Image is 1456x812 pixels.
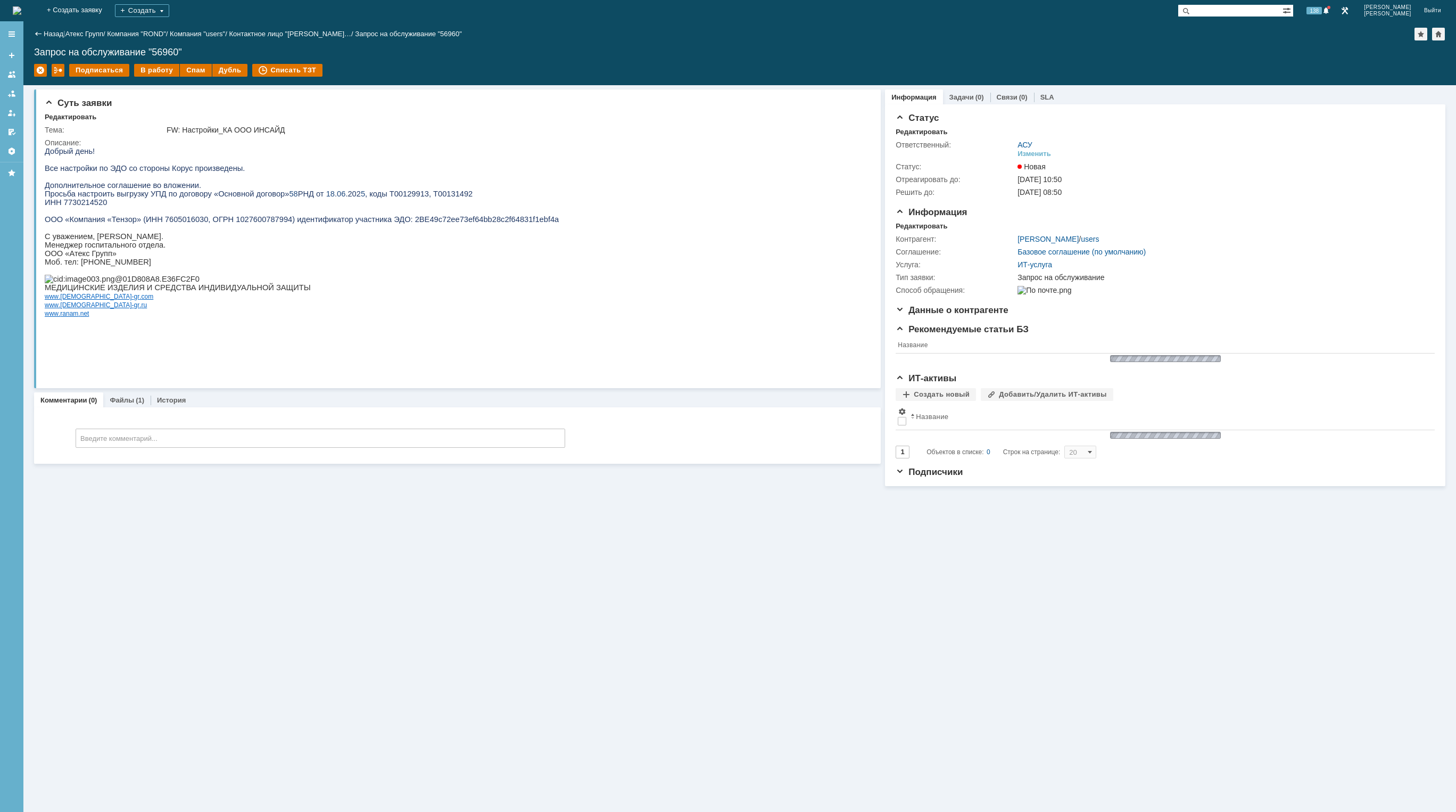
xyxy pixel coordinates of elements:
[301,43,316,51] span: .202
[3,47,20,64] a: Создать заявку
[987,446,990,458] div: 0
[1283,5,1293,15] span: Расширенный поиск
[3,104,20,121] a: Мои заявки
[89,146,95,153] span: gr
[997,93,1017,101] a: Связи
[908,405,1429,430] th: Название
[896,273,1015,282] div: Тип заявки:
[891,93,936,101] a: Информация
[896,305,1008,315] span: Данные о контрагенте
[136,396,144,404] div: (1)
[95,154,96,162] span: .
[896,339,1429,354] th: Название
[14,146,15,153] span: .
[1338,4,1351,17] a: Перейти в интерфейс администратора
[3,85,20,102] a: Заявки в моей ответственности
[1414,28,1427,40] div: Добавить в избранное
[15,163,34,170] span: ranam
[1432,28,1445,40] div: Сделать домашней страницей
[1017,235,1099,243] div: /
[13,6,21,15] a: Перейти на домашнюю страницу
[229,30,351,38] a: Контактное лицо "[PERSON_NAME]…
[896,207,967,217] span: Информация
[1017,150,1051,158] div: Изменить
[1017,175,1062,184] span: [DATE] 10:50
[44,30,63,38] a: Назад
[34,47,1445,58] div: Запрос на обслуживание "56960"
[97,146,109,153] span: com
[1017,141,1032,149] a: АСУ
[1017,286,1071,294] img: По почте.png
[355,30,462,38] div: Запрос на обслуживание "56960"
[1306,7,1322,14] span: 138
[896,141,1015,149] div: Ответственный:
[926,448,983,456] span: Объектов в списке:
[45,113,96,121] div: Редактировать
[229,30,355,38] div: /
[65,30,107,38] div: /
[97,154,103,162] span: ru
[15,154,87,162] span: [DEMOGRAPHIC_DATA]
[34,64,47,77] div: Удалить
[1017,162,1046,171] span: Новая
[1017,235,1079,243] a: [PERSON_NAME]
[290,43,292,51] span: .
[1017,188,1062,196] span: [DATE] 08:50
[320,43,428,51] span: , коды Т00129913, Т00131492
[87,146,89,153] span: -
[1364,11,1411,17] span: [PERSON_NAME]
[170,30,229,38] div: /
[1040,93,1054,101] a: SLA
[896,222,947,231] div: Редактировать
[65,30,103,38] a: Атекс Групп
[14,154,15,162] span: .
[253,43,279,51] span: РНД от
[52,64,64,77] div: Работа с массовостью
[13,6,21,15] img: logo
[1017,260,1052,269] a: ИТ-услуга
[170,30,225,38] a: Компания "users"
[926,446,1060,458] i: Строк на странице:
[1081,235,1099,243] a: users
[107,30,170,38] div: /
[95,146,96,153] span: .
[896,128,947,136] div: Редактировать
[316,43,320,51] span: 5
[45,138,864,147] div: Описание:
[115,4,169,17] div: Создать
[1019,93,1028,101] div: (0)
[107,30,166,38] a: Компания "ROND"
[34,163,35,170] span: .
[1364,4,1411,11] span: [PERSON_NAME]
[916,413,948,421] div: Название
[292,43,301,51] span: 06
[896,175,1015,184] div: Отреагировать до:
[896,235,1015,243] div: Контрагент:
[975,93,984,101] div: (0)
[14,163,15,170] span: .
[40,396,87,404] a: Комментарии
[3,143,20,160] a: Настройки
[87,154,89,162] span: -
[896,373,956,383] span: ИТ-активы
[896,113,939,123] span: Статус
[45,126,164,134] div: Тема:
[896,286,1015,294] div: Способ обращения:
[896,467,963,477] span: Подписчики
[896,260,1015,269] div: Услуга:
[1107,354,1224,364] img: wJIQAAOwAAAAAAAAAAAA==
[896,248,1015,256] div: Соглашение:
[15,146,87,153] span: [DEMOGRAPHIC_DATA]
[1107,430,1224,440] img: wJIQAAOwAAAAAAAAAAAA==
[3,124,20,141] a: Мои согласования
[89,396,97,404] div: (0)
[45,98,112,108] span: Суть заявки
[949,93,974,101] a: Задачи
[896,162,1015,171] div: Статус:
[167,126,862,134] div: FW: Настройки_КА ООО ИНСАЙД
[244,43,253,51] span: 58
[110,396,134,404] a: Файлы
[3,66,20,83] a: Заявки на командах
[898,407,906,416] span: Настройки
